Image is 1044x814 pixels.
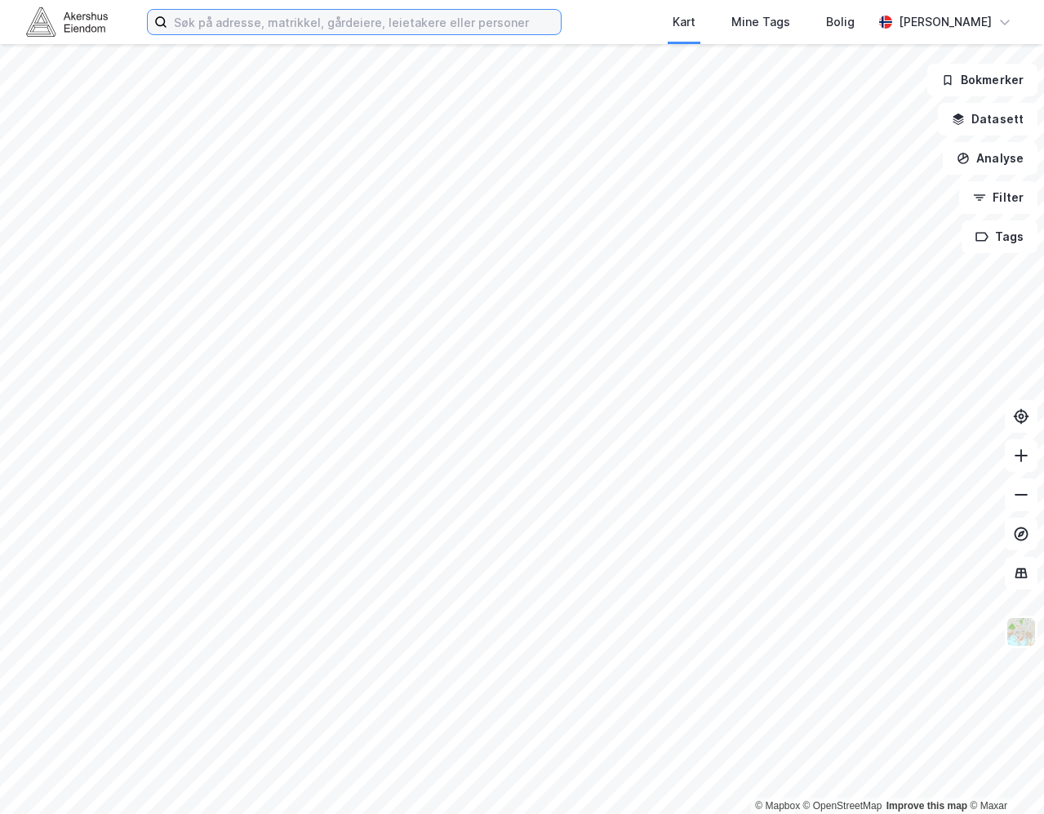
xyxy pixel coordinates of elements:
div: Mine Tags [731,12,790,32]
button: Bokmerker [927,64,1037,96]
a: Mapbox [755,800,800,812]
img: akershus-eiendom-logo.9091f326c980b4bce74ccdd9f866810c.svg [26,7,108,36]
img: Z [1006,616,1037,647]
div: Kontrollprogram for chat [962,736,1044,814]
a: Improve this map [886,800,967,812]
button: Analyse [943,142,1037,175]
a: OpenStreetMap [803,800,882,812]
div: [PERSON_NAME] [899,12,992,32]
div: Kart [673,12,695,32]
div: Bolig [826,12,855,32]
button: Datasett [938,103,1037,136]
input: Søk på adresse, matrikkel, gårdeiere, leietakere eller personer [167,10,561,34]
button: Tags [962,220,1037,253]
button: Filter [959,181,1037,214]
iframe: Chat Widget [962,736,1044,814]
